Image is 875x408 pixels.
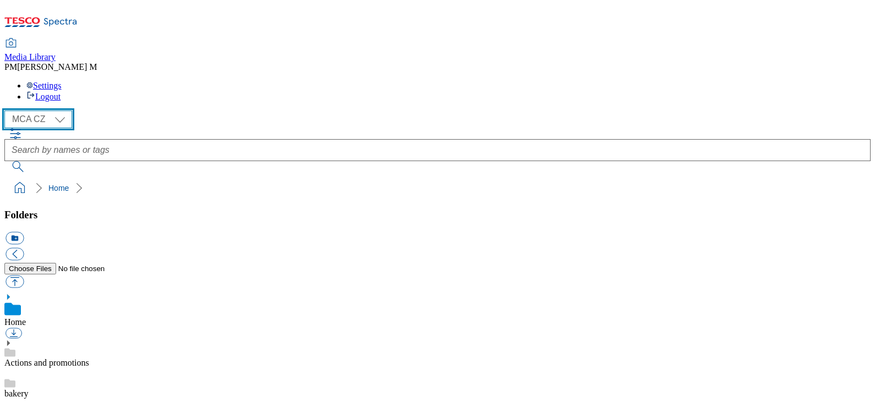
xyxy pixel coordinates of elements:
[17,62,97,71] span: [PERSON_NAME] M
[26,92,61,101] a: Logout
[4,209,871,221] h3: Folders
[11,179,29,197] a: home
[4,358,89,367] a: Actions and promotions
[48,184,69,192] a: Home
[4,317,26,327] a: Home
[4,139,871,161] input: Search by names or tags
[26,81,62,90] a: Settings
[4,62,17,71] span: PM
[4,39,56,62] a: Media Library
[4,178,871,199] nav: breadcrumb
[4,52,56,62] span: Media Library
[4,389,29,398] a: bakery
